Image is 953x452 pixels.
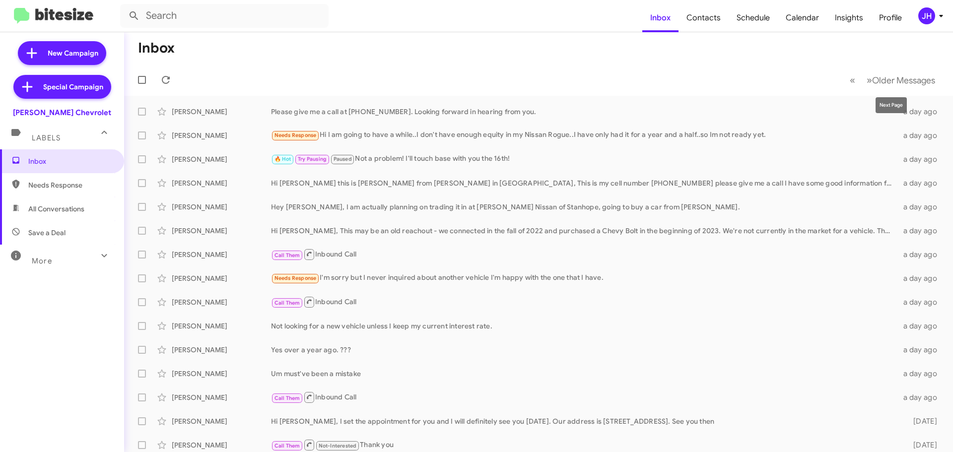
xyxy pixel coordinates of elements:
[778,3,827,32] a: Calendar
[138,40,175,56] h1: Inbox
[172,345,271,355] div: [PERSON_NAME]
[172,369,271,379] div: [PERSON_NAME]
[274,275,317,281] span: Needs Response
[271,369,897,379] div: Um must've been a mistake
[274,443,300,449] span: Call Them
[172,202,271,212] div: [PERSON_NAME]
[271,416,897,426] div: Hi [PERSON_NAME], I set the appointment for you and I will definitely see you [DATE]. Our address...
[172,321,271,331] div: [PERSON_NAME]
[897,345,945,355] div: a day ago
[13,108,111,118] div: [PERSON_NAME] Chevrolet
[850,74,855,86] span: «
[729,3,778,32] a: Schedule
[897,202,945,212] div: a day ago
[28,204,84,214] span: All Conversations
[844,70,941,90] nav: Page navigation example
[897,226,945,236] div: a day ago
[271,272,897,284] div: I'm sorry but I never inquired about another vehicle I'm happy with the one that I have.
[172,178,271,188] div: [PERSON_NAME]
[918,7,935,24] div: JH
[172,226,271,236] div: [PERSON_NAME]
[32,257,52,265] span: More
[18,41,106,65] a: New Campaign
[48,48,98,58] span: New Campaign
[876,97,907,113] div: Next Page
[844,70,861,90] button: Previous
[172,154,271,164] div: [PERSON_NAME]
[271,345,897,355] div: Yes over a year ago. ???
[274,395,300,401] span: Call Them
[274,252,300,258] span: Call Them
[897,273,945,283] div: a day ago
[271,178,897,188] div: Hi [PERSON_NAME] this is [PERSON_NAME] from [PERSON_NAME] in [GEOGRAPHIC_DATA], This is my cell n...
[334,156,352,162] span: Paused
[172,440,271,450] div: [PERSON_NAME]
[271,129,897,141] div: Hi I am going to have a while..I don't have enough equity in my Nissan Rogue..I have only had it ...
[172,107,271,117] div: [PERSON_NAME]
[13,75,111,99] a: Special Campaign
[28,180,113,190] span: Needs Response
[271,202,897,212] div: Hey [PERSON_NAME], I am actually planning on trading it in at [PERSON_NAME] Nissan of Stanhope, g...
[298,156,327,162] span: Try Pausing
[172,297,271,307] div: [PERSON_NAME]
[897,154,945,164] div: a day ago
[172,130,271,140] div: [PERSON_NAME]
[271,391,897,403] div: Inbound Call
[897,392,945,402] div: a day ago
[679,3,729,32] a: Contacts
[897,297,945,307] div: a day ago
[32,133,61,142] span: Labels
[861,70,941,90] button: Next
[271,321,897,331] div: Not looking for a new vehicle unless I keep my current interest rate.
[897,130,945,140] div: a day ago
[274,300,300,306] span: Call Them
[897,178,945,188] div: a day ago
[897,440,945,450] div: [DATE]
[271,153,897,165] div: Not a problem! I'll touch base with you the 16th!
[28,228,66,238] span: Save a Deal
[867,74,872,86] span: »
[172,250,271,259] div: [PERSON_NAME]
[897,107,945,117] div: a day ago
[274,132,317,138] span: Needs Response
[172,392,271,402] div: [PERSON_NAME]
[897,250,945,259] div: a day ago
[871,3,910,32] a: Profile
[120,4,329,28] input: Search
[642,3,679,32] a: Inbox
[172,416,271,426] div: [PERSON_NAME]
[897,416,945,426] div: [DATE]
[271,296,897,308] div: Inbound Call
[271,439,897,451] div: Thank you
[897,321,945,331] div: a day ago
[274,156,291,162] span: 🔥 Hot
[43,82,103,92] span: Special Campaign
[271,107,897,117] div: Please give me a call at [PHONE_NUMBER]. Looking forward in hearing from you.
[28,156,113,166] span: Inbox
[827,3,871,32] a: Insights
[319,443,357,449] span: Not-Interested
[910,7,942,24] button: JH
[872,75,935,86] span: Older Messages
[897,369,945,379] div: a day ago
[271,248,897,260] div: Inbound Call
[172,273,271,283] div: [PERSON_NAME]
[271,226,897,236] div: Hi [PERSON_NAME], This may be an old reachout - we connected in the fall of 2022 and purchased a ...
